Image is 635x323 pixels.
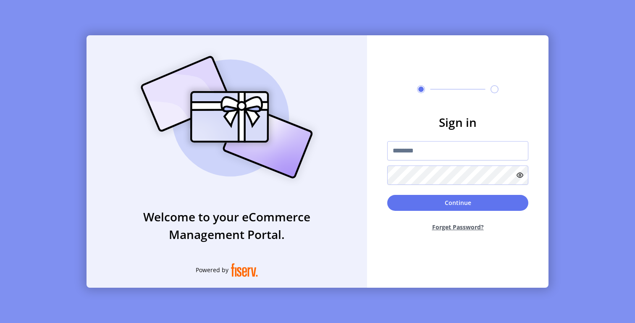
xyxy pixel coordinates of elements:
[128,47,325,188] img: card_Illustration.svg
[196,265,228,274] span: Powered by
[387,216,528,238] button: Forget Password?
[87,208,367,243] h3: Welcome to your eCommerce Management Portal.
[387,195,528,211] button: Continue
[387,113,528,131] h3: Sign in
